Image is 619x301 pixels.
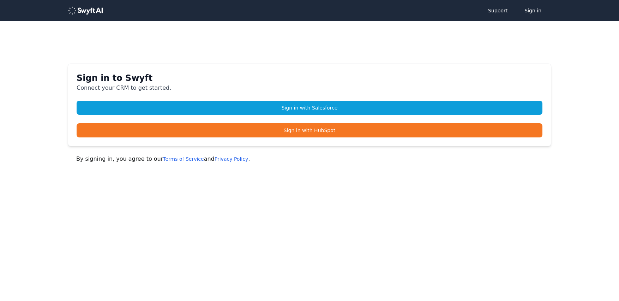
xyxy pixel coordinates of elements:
a: Support [481,4,515,18]
a: Sign in with Salesforce [77,101,542,115]
img: logo-488353a97b7647c9773e25e94dd66c4536ad24f66c59206894594c5eb3334934.png [68,6,103,15]
h1: Sign in to Swyft [77,72,542,84]
p: By signing in, you agree to our and . [76,155,543,163]
a: Privacy Policy [215,156,248,162]
a: Sign in with HubSpot [77,123,542,137]
button: Sign in [517,4,548,18]
p: Connect your CRM to get started. [77,84,542,92]
a: Terms of Service [163,156,204,162]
